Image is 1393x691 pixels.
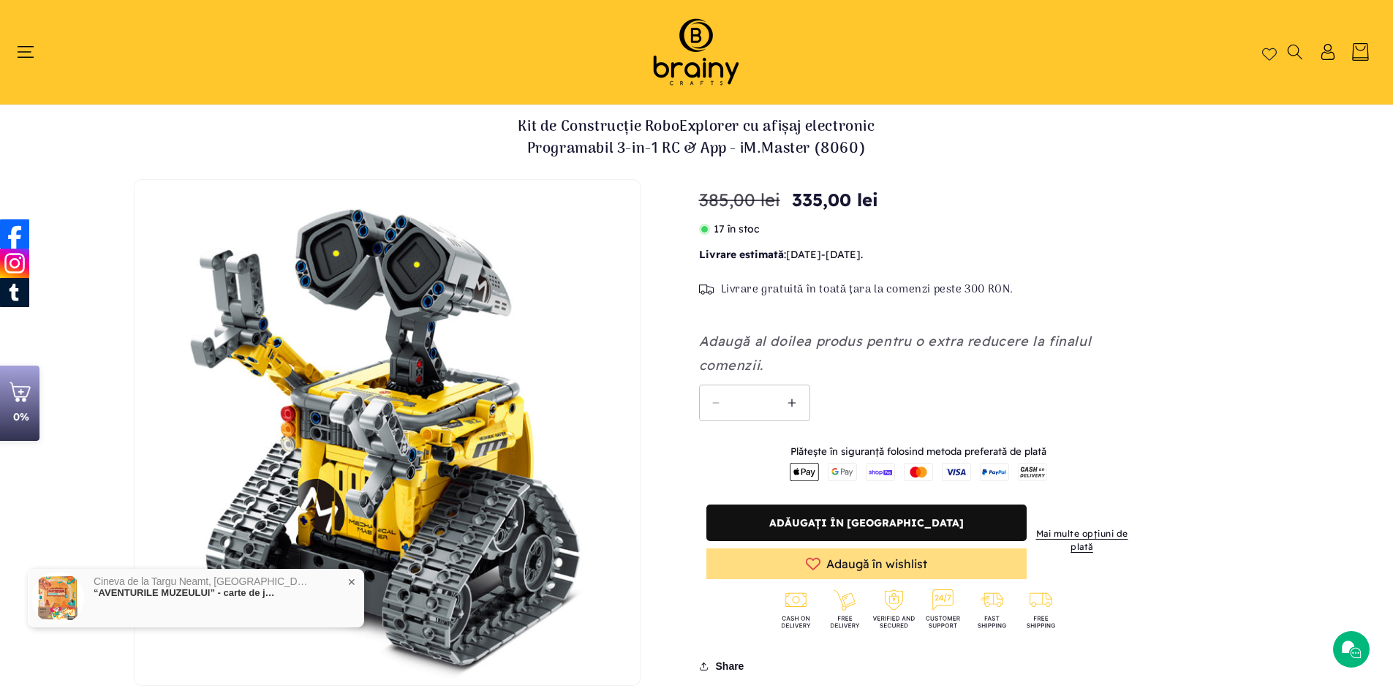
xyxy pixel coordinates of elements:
summary: Meniu [23,44,42,60]
small: Plătește în siguranță folosind metoda preferată de plată [790,445,1046,457]
img: “AVENTURILE MUZEULUI” - carte de jocuri portabilă 6 în 1 [31,572,84,624]
b: Livrare estimată [699,248,784,261]
p: 17 în stoc [699,220,1138,238]
img: Brainy Crafts [634,15,758,89]
span: ✕ [347,577,356,587]
button: Share [699,650,749,682]
span: Adăugați în [GEOGRAPHIC_DATA] [769,517,964,529]
p: Cineva de la Targu Neamt, [GEOGRAPHIC_DATA] a cumpărat [94,576,313,587]
img: Chat icon [1340,638,1362,660]
summary: Căutați [1286,44,1304,60]
em: Adaugă al doilea produs pentru o extra reducere la finalul comenzii. [699,333,1092,373]
span: 335,00 lei [792,186,878,213]
span: [DATE] [786,248,821,261]
span: Livrare gratuită în toată țara la comenzi peste 300 RON. [721,283,1014,298]
s: 385,00 lei [699,186,780,213]
span: [DATE] [826,248,861,261]
a: Wishlist page link [1262,45,1277,59]
p: : - . [699,246,1138,264]
button: Adăugați în [GEOGRAPHIC_DATA] [706,505,1027,541]
h1: Kit de Construcție RoboExplorer cu afișaj electronic Programabil 3-in-1 RC & App - iM.Master (8060) [477,116,916,160]
span: Adaugă în wishlist [826,557,927,570]
a: “AVENTURILE MUZEULUI” - carte de jocuri portabilă 6 în 1 [94,587,276,599]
